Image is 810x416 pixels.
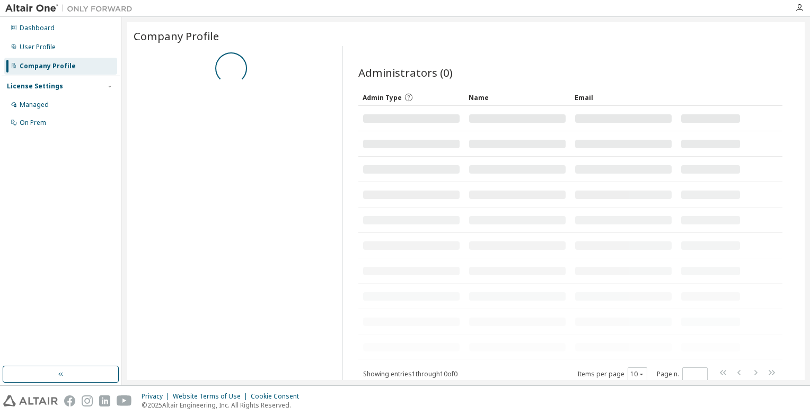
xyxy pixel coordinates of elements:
[251,392,305,401] div: Cookie Consent
[630,370,645,378] button: 10
[20,119,46,127] div: On Prem
[82,395,93,406] img: instagram.svg
[5,3,138,14] img: Altair One
[577,367,647,381] span: Items per page
[7,82,63,91] div: License Settings
[99,395,110,406] img: linkedin.svg
[142,392,173,401] div: Privacy
[64,395,75,406] img: facebook.svg
[363,369,457,378] span: Showing entries 1 through 10 of 0
[469,89,566,106] div: Name
[20,24,55,32] div: Dashboard
[657,367,708,381] span: Page n.
[117,395,132,406] img: youtube.svg
[575,89,672,106] div: Email
[20,62,76,70] div: Company Profile
[363,93,402,102] span: Admin Type
[20,101,49,109] div: Managed
[173,392,251,401] div: Website Terms of Use
[134,29,219,43] span: Company Profile
[142,401,305,410] p: © 2025 Altair Engineering, Inc. All Rights Reserved.
[20,43,56,51] div: User Profile
[358,65,453,80] span: Administrators (0)
[3,395,58,406] img: altair_logo.svg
